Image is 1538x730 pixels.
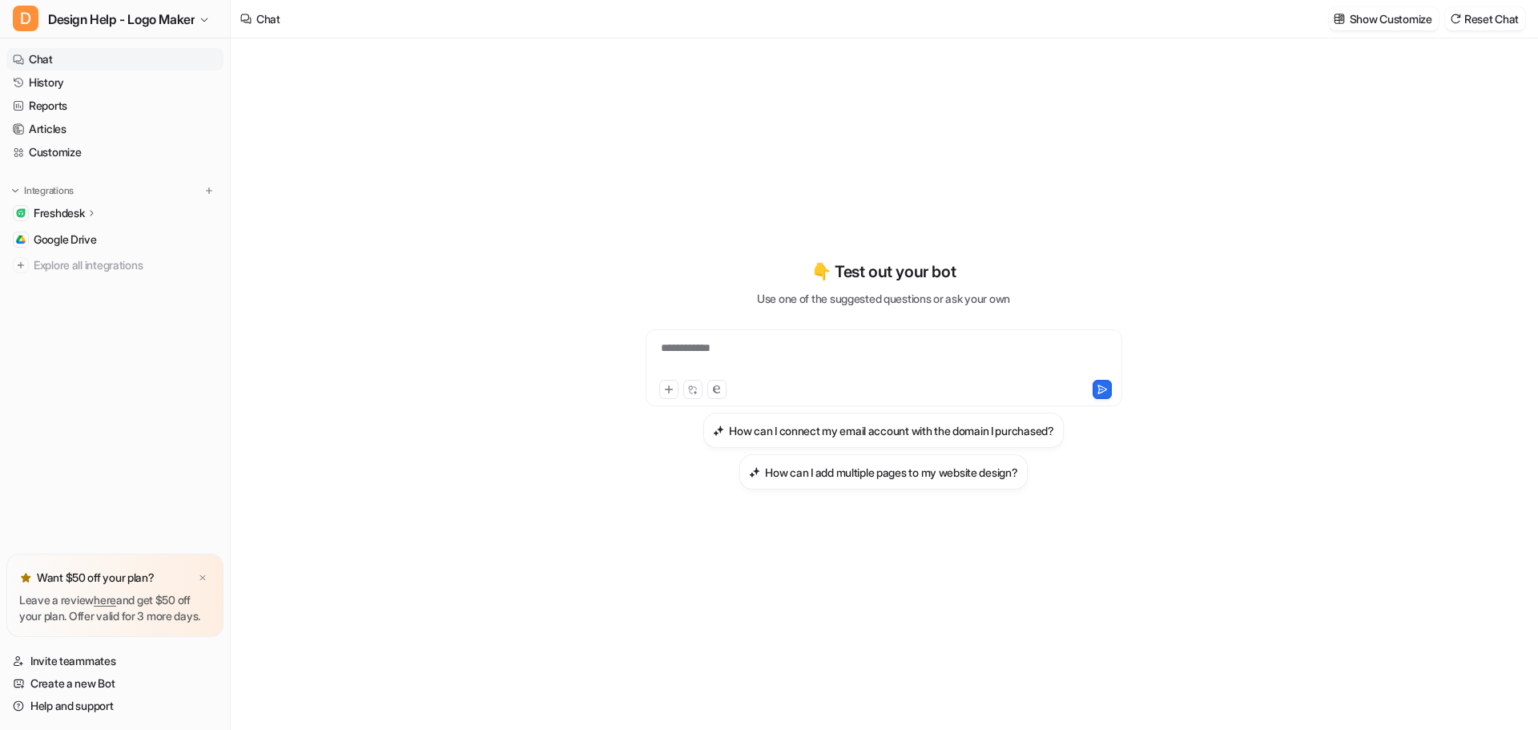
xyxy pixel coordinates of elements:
img: Google Drive [16,235,26,244]
span: Google Drive [34,232,97,248]
button: How can I add multiple pages to my website design?How can I add multiple pages to my website design? [739,454,1027,490]
img: menu_add.svg [203,185,215,196]
img: star [19,571,32,584]
a: Create a new Bot [6,672,223,695]
p: Want $50 off your plan? [37,570,155,586]
button: How can I connect my email account with the domain I purchased?How can I connect my email account... [703,413,1063,448]
a: Chat [6,48,223,71]
p: Freshdesk [34,205,84,221]
h3: How can I connect my email account with the domain I purchased? [729,422,1053,439]
a: here [94,593,116,607]
p: Use one of the suggested questions or ask your own [757,290,1010,307]
img: How can I add multiple pages to my website design? [749,466,760,478]
span: Design Help - Logo Maker [48,8,195,30]
button: Show Customize [1329,7,1439,30]
img: x [198,573,207,583]
a: Explore all integrations [6,254,223,276]
a: Articles [6,118,223,140]
a: Google DriveGoogle Drive [6,228,223,251]
p: Show Customize [1350,10,1432,27]
img: reset [1450,13,1461,25]
div: Chat [256,10,280,27]
img: expand menu [10,185,21,196]
button: Integrations [6,183,79,199]
a: Customize [6,141,223,163]
img: explore all integrations [13,257,29,273]
img: Freshdesk [16,208,26,218]
p: Leave a review and get $50 off your plan. Offer valid for 3 more days. [19,592,211,624]
h3: How can I add multiple pages to my website design? [765,464,1017,481]
p: Integrations [24,184,74,197]
img: customize [1334,13,1345,25]
p: 👇 Test out your bot [811,260,956,284]
img: How can I connect my email account with the domain I purchased? [713,425,724,437]
a: History [6,71,223,94]
button: Reset Chat [1445,7,1525,30]
span: Explore all integrations [34,252,217,278]
span: D [13,6,38,31]
a: Reports [6,95,223,117]
a: Invite teammates [6,650,223,672]
a: Help and support [6,695,223,717]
